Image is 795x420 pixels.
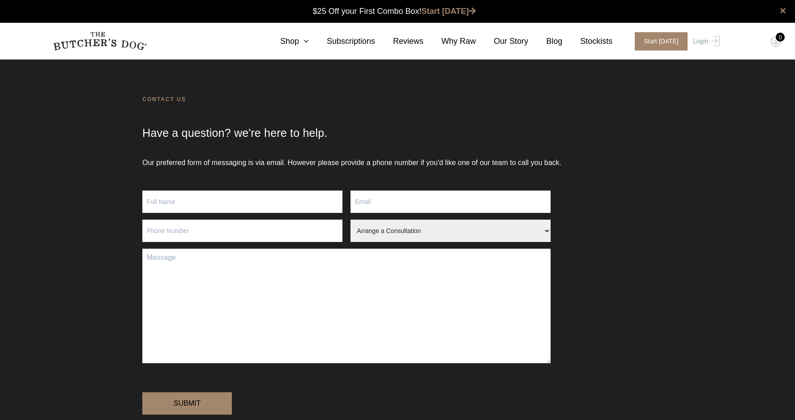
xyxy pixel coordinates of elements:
a: Our Story [476,35,528,47]
a: Start [DATE] [626,32,691,51]
p: Our preferred form of messaging is via email. However please provide a phone number if you'd like... [142,157,653,191]
a: Subscriptions [309,35,375,47]
h2: Have a question? we're here to help. [142,126,653,157]
a: Blog [528,35,562,47]
a: Stockists [562,35,612,47]
input: Email [350,191,551,213]
a: Start [DATE] [422,7,476,16]
div: 0 [776,33,785,42]
input: Full Name [142,191,342,213]
input: Phone Number [142,220,342,242]
a: Shop [262,35,309,47]
input: Submit [142,392,232,415]
a: close [780,5,786,16]
a: Why Raw [423,35,476,47]
a: Login [691,32,720,51]
img: TBD_Cart-Empty.png [770,36,782,47]
h1: Contact Us [142,95,653,126]
a: Reviews [375,35,423,47]
span: Start [DATE] [635,32,688,51]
